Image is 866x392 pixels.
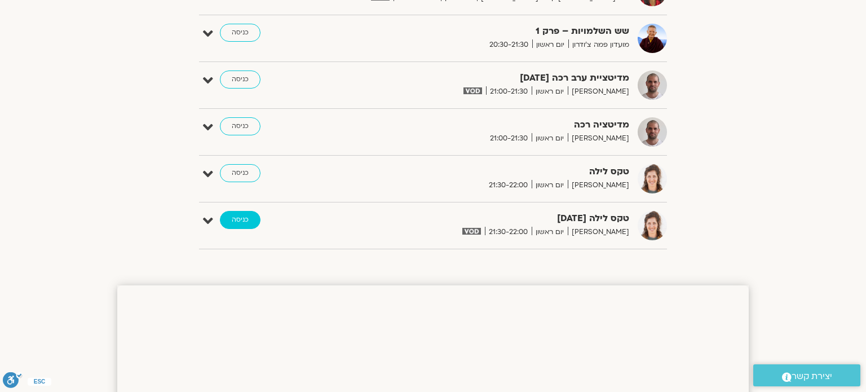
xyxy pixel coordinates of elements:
span: מועדון פמה צ'ודרון [568,39,629,51]
span: 21:30-22:00 [485,179,532,191]
a: כניסה [220,164,260,182]
span: יום ראשון [532,39,568,51]
strong: מדיטציית ערב רכה [DATE] [353,71,629,86]
a: כניסה [220,71,260,89]
span: [PERSON_NAME] [568,179,629,191]
a: כניסה [220,24,260,42]
a: יצירת קשר [753,364,860,386]
span: יום ראשון [532,226,568,238]
img: vodicon [462,228,481,235]
strong: מדיטציה רכה [353,117,629,133]
span: 21:30-22:00 [485,226,532,238]
span: [PERSON_NAME] [568,226,629,238]
strong: טקס לילה [353,164,629,179]
span: 21:00-21:30 [486,86,532,98]
a: כניסה [220,117,260,135]
a: כניסה [220,211,260,229]
strong: שש השלמויות – פרק 1 [353,24,629,39]
span: יצירת קשר [792,369,832,384]
span: יום ראשון [532,179,568,191]
strong: טקס לילה [DATE] [353,211,629,226]
span: 20:30-21:30 [485,39,532,51]
span: יום ראשון [532,86,568,98]
span: יום ראשון [532,133,568,144]
span: [PERSON_NAME] [568,86,629,98]
span: 21:00-21:30 [486,133,532,144]
span: [PERSON_NAME] [568,133,629,144]
img: vodicon [463,87,482,94]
